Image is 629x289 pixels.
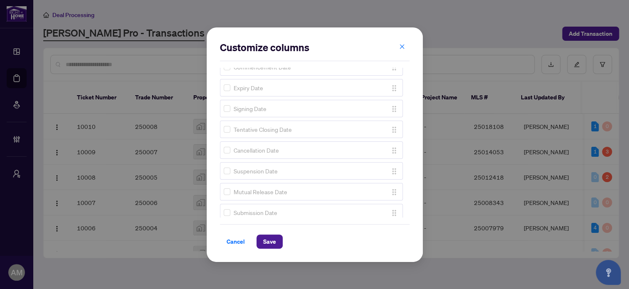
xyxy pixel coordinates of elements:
button: Drag Icon [389,83,399,93]
button: Cancel [220,235,252,249]
span: Signing Date [234,104,266,113]
button: Drag Icon [389,104,399,114]
span: Mutual Release Date [234,187,287,196]
span: Tentative Closing Date [234,125,292,134]
button: Drag Icon [389,145,399,155]
span: Cancel [227,235,245,248]
span: Cancellation Date [234,146,279,155]
span: Save [263,235,276,248]
h2: Customize columns [220,41,409,54]
button: Drag Icon [389,207,399,217]
span: close [399,44,405,49]
button: Drag Icon [389,187,399,197]
button: Save [257,235,283,249]
span: Submission Date [234,208,277,217]
button: Open asap [596,260,621,285]
button: Drag Icon [389,166,399,176]
button: Drag Icon [389,124,399,134]
span: Expiry Date [234,83,263,92]
span: Suspension Date [234,166,278,175]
